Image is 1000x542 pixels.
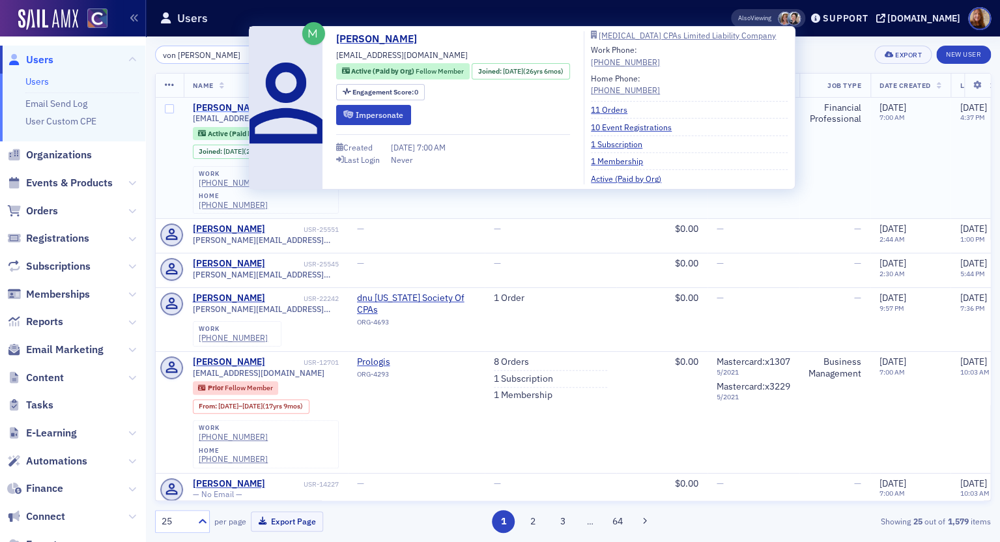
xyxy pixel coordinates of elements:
span: [DATE] [879,356,906,367]
a: [PERSON_NAME] [193,258,265,270]
div: Active (Paid by Org): Active (Paid by Org): Fellow Member [193,127,326,140]
time: 4:37 PM [960,113,984,122]
span: Email Marketing [26,343,104,357]
time: 2:44 AM [879,235,905,244]
span: — No Email — [193,489,242,499]
a: [PERSON_NAME] [336,31,427,47]
span: [DATE] [223,147,244,156]
a: [PHONE_NUMBER] [199,432,268,442]
span: Prior [208,383,225,392]
div: (26yrs 6mos) [223,147,284,156]
time: 1:00 PM [960,235,984,244]
div: Prior: Prior: Fellow Member [193,381,279,394]
span: Automations [26,454,87,468]
span: From : [199,402,218,410]
a: Prior Fellow Member [198,384,272,392]
button: [DOMAIN_NAME] [876,14,965,23]
span: Events & Products [26,176,113,190]
span: Prologis [357,356,476,368]
div: [DOMAIN_NAME] [887,12,960,24]
div: USR-22242 [267,294,339,303]
time: 9:57 PM [879,304,904,313]
div: (26yrs 6mos) [503,66,564,77]
a: [PHONE_NUMBER] [199,178,268,188]
div: Business Management [808,356,861,379]
a: 8 Orders [494,356,529,368]
img: SailAMX [18,9,78,30]
input: Search… [155,46,279,64]
a: Active (Paid by Org) [591,173,671,184]
span: [DATE] [218,401,238,410]
span: $0.00 [675,356,698,367]
img: SailAMX [87,8,107,29]
div: USR-14227 [267,480,339,489]
span: … [581,515,599,527]
a: [PHONE_NUMBER] [199,333,268,343]
span: [DATE] [879,292,906,304]
a: Automations [7,454,87,468]
div: Support [823,12,868,24]
div: USR-25545 [267,260,339,268]
a: 1 Subscription [494,373,553,385]
span: [PERSON_NAME][EMAIL_ADDRESS][DOMAIN_NAME] [193,235,339,245]
a: 1 Membership [494,390,552,401]
strong: 1,579 [945,515,971,527]
span: Joined : [199,147,223,156]
a: Memberships [7,287,90,302]
a: Tasks [7,398,53,412]
span: Job Type [827,81,861,90]
a: [PHONE_NUMBER] [199,454,268,464]
span: [DATE] [391,142,417,152]
span: E-Learning [26,426,77,440]
a: View Homepage [78,8,107,31]
a: Reports [7,315,63,329]
span: Fellow Member [416,66,464,76]
span: Date Created [879,81,930,90]
div: – (17yrs 9mos) [218,402,303,410]
div: Created [343,144,373,151]
time: 7:00 AM [879,489,905,498]
span: Name [193,81,214,90]
div: [PHONE_NUMBER] [591,56,660,68]
div: ORG-4293 [357,370,476,383]
div: [PERSON_NAME] [193,102,265,114]
div: work [199,424,268,432]
strong: 25 [911,515,924,527]
span: [DATE] [960,292,986,304]
time: 2:30 AM [879,269,905,278]
div: work [199,170,268,178]
span: Connect [26,509,65,524]
span: Active (Paid by Org) [351,66,416,76]
span: Mastercard : x1307 [717,356,790,367]
span: Registrations [26,231,89,246]
span: [DATE] [879,478,906,489]
span: [EMAIL_ADDRESS][DOMAIN_NAME] [336,49,468,61]
span: Active (Paid by Org) [208,129,272,138]
span: Users [26,53,53,67]
a: [MEDICAL_DATA] CPAs Limited Liability Company [591,31,788,39]
span: [DATE] [960,356,986,367]
button: 64 [606,510,629,533]
a: [PHONE_NUMBER] [199,200,268,210]
a: 1 Order [494,292,524,304]
a: Email Send Log [25,98,87,109]
span: — [494,257,501,269]
div: ORG-4693 [357,318,476,331]
a: [PERSON_NAME] [193,292,265,304]
span: [EMAIL_ADDRESS][DOMAIN_NAME] [193,113,324,123]
span: [PERSON_NAME][EMAIL_ADDRESS][DOMAIN_NAME] [193,270,339,279]
span: [EMAIL_ADDRESS][DOMAIN_NAME] [193,368,324,378]
span: dnu California Society Of CPAs [357,292,476,315]
a: Orders [7,204,58,218]
span: Fellow Member [225,383,273,392]
button: Impersonate [336,105,411,125]
span: — [717,292,724,304]
span: — [854,257,861,269]
span: [DATE] [879,102,906,113]
a: E-Learning [7,426,77,440]
span: [DATE] [960,102,986,113]
span: 5 / 2021 [717,368,790,377]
